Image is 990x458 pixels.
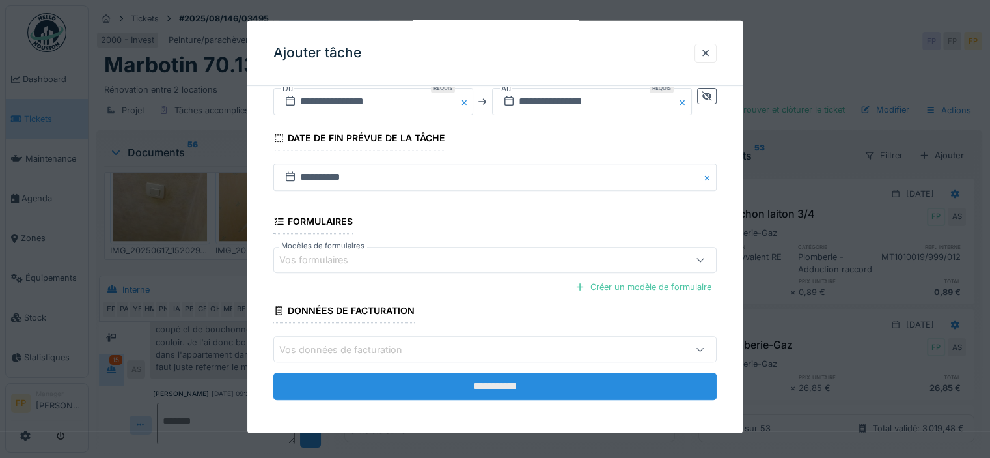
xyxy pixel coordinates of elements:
[500,81,512,96] label: Au
[273,301,415,323] div: Données de facturation
[570,278,717,296] div: Créer un modèle de formulaire
[678,88,692,115] button: Close
[273,45,361,61] h3: Ajouter tâche
[459,88,473,115] button: Close
[279,240,367,251] label: Modèles de formulaires
[273,212,353,234] div: Formulaires
[650,83,674,93] div: Requis
[281,81,294,96] label: Du
[279,253,366,267] div: Vos formulaires
[702,164,717,191] button: Close
[431,83,455,93] div: Requis
[279,342,420,356] div: Vos données de facturation
[273,128,445,150] div: Date de fin prévue de la tâche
